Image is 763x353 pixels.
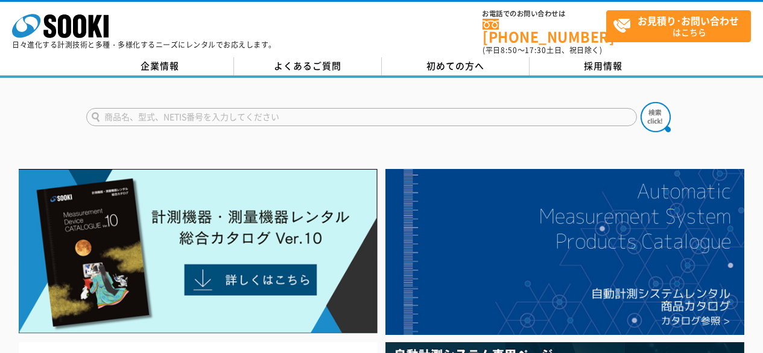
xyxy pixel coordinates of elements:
[86,108,637,126] input: 商品名、型式、NETIS番号を入力してください
[483,10,606,17] span: お電話でのお問い合わせは
[382,57,530,75] a: 初めての方へ
[638,13,739,28] strong: お見積り･お問い合わせ
[613,11,750,41] span: はこちら
[86,57,234,75] a: 企業情報
[501,45,518,56] span: 8:50
[641,102,671,132] img: btn_search.png
[483,19,606,43] a: [PHONE_NUMBER]
[385,169,744,335] img: 自動計測システムカタログ
[530,57,677,75] a: 採用情報
[12,41,276,48] p: 日々進化する計測技術と多種・多様化するニーズにレンタルでお応えします。
[426,59,484,72] span: 初めての方へ
[234,57,382,75] a: よくあるご質問
[483,45,602,56] span: (平日 ～ 土日、祝日除く)
[19,169,378,334] img: Catalog Ver10
[525,45,546,56] span: 17:30
[606,10,751,42] a: お見積り･お問い合わせはこちら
